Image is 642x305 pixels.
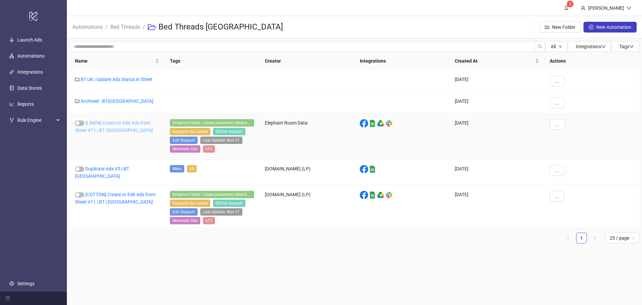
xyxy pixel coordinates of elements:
[109,23,141,30] a: Bed Threads
[563,233,573,243] li: Previous Page
[550,165,564,176] button: ...
[170,165,184,172] span: Meta
[576,233,587,243] li: 1
[610,233,635,243] span: 25 / page
[550,76,564,86] button: ...
[75,99,80,103] span: folder
[449,92,544,114] div: [DATE]
[259,160,354,185] div: [DOMAIN_NAME] (LP)
[170,208,198,216] span: Edit Support
[449,185,544,231] div: [DATE]
[590,233,600,243] li: Next Page
[259,185,354,231] div: [DOMAIN_NAME] (LP)
[449,114,544,160] div: [DATE]
[566,236,570,240] span: left
[601,44,606,49] span: down
[449,160,544,185] div: [DATE]
[187,165,197,172] span: v5
[550,97,564,108] button: ...
[551,44,556,49] span: All
[564,5,569,10] span: bell
[545,25,549,29] span: folder-add
[354,52,449,70] th: Integrations
[213,200,245,207] span: GDrive Support
[148,23,156,31] span: folder-open
[17,113,54,127] span: Rule Engine
[581,6,585,10] span: user
[203,217,215,224] span: v11
[81,98,153,104] a: Archived - BT-[GEOGRAPHIC_DATA]
[583,22,637,32] button: New Automation
[606,233,639,243] div: Page Size
[17,281,34,286] a: Settings
[611,41,639,52] button: Tagsdown
[75,77,80,82] span: folder
[259,114,354,160] div: Elephant Room Data
[75,192,155,205] a: [COTTON] Create or Edit Ads from Sheet V11 | BT | [GEOGRAPHIC_DATA]
[158,22,283,32] h3: Bed Threads [GEOGRAPHIC_DATA]
[143,16,145,38] li: /
[170,145,200,153] span: Reminder Ads
[170,128,210,135] span: Supports Ad Labels
[170,191,254,198] span: Dropbox Folder / Asset placement detection
[538,44,542,49] span: search
[627,6,631,10] span: down
[569,2,571,6] span: 2
[555,78,559,84] span: ...
[9,118,14,123] span: fork
[203,145,215,153] span: v11
[165,52,259,70] th: Tags
[170,200,210,207] span: Supports Ad Labels
[17,37,42,43] a: Launch Ads
[563,233,573,243] button: left
[585,4,627,12] div: [PERSON_NAME]
[71,23,104,30] a: Automations
[200,208,242,216] span: Last Update: Nov-11
[558,45,562,49] span: down
[629,44,634,49] span: down
[619,44,634,49] span: Tags
[550,119,564,130] button: ...
[555,194,559,199] span: ...
[455,57,534,65] span: Created At
[590,233,600,243] button: right
[568,41,611,52] button: Integrationsdown
[593,236,597,240] span: right
[567,1,573,7] sup: 2
[213,128,245,135] span: GDrive Support
[75,166,129,179] a: Duplicate Ads V5 | BT [GEOGRAPHIC_DATA]
[544,52,639,70] th: Actions
[449,52,544,70] th: Created At
[170,137,198,144] span: Edit Support
[555,122,559,127] span: ...
[555,100,559,105] span: ...
[170,119,254,127] span: Dropbox Folder / Asset placement detection
[555,168,559,173] span: ...
[17,101,34,107] a: Reports
[596,24,631,30] span: New Automation
[576,44,606,49] span: Integrations
[75,57,154,65] span: Name
[545,41,568,52] button: Alldown
[589,25,594,29] span: plus-circle
[70,52,165,70] th: Name
[170,217,200,224] span: Reminder Ads
[81,77,152,82] a: BT UK | Update Ads Status in Sheet
[259,52,354,70] th: Creator
[5,296,10,301] span: menu-fold
[75,120,153,133] a: [LINEN] Create or Edit Ads from Sheet V11 | BT | [GEOGRAPHIC_DATA]
[576,233,586,243] a: 1
[17,85,42,91] a: Data Stores
[200,137,242,144] span: Last Update: Nov-11
[550,191,564,202] button: ...
[17,53,44,59] a: Automations
[449,70,544,92] div: [DATE]
[552,24,575,30] span: New Folder
[105,16,108,38] li: /
[17,69,43,75] a: Integrations
[539,22,581,32] button: New Folder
